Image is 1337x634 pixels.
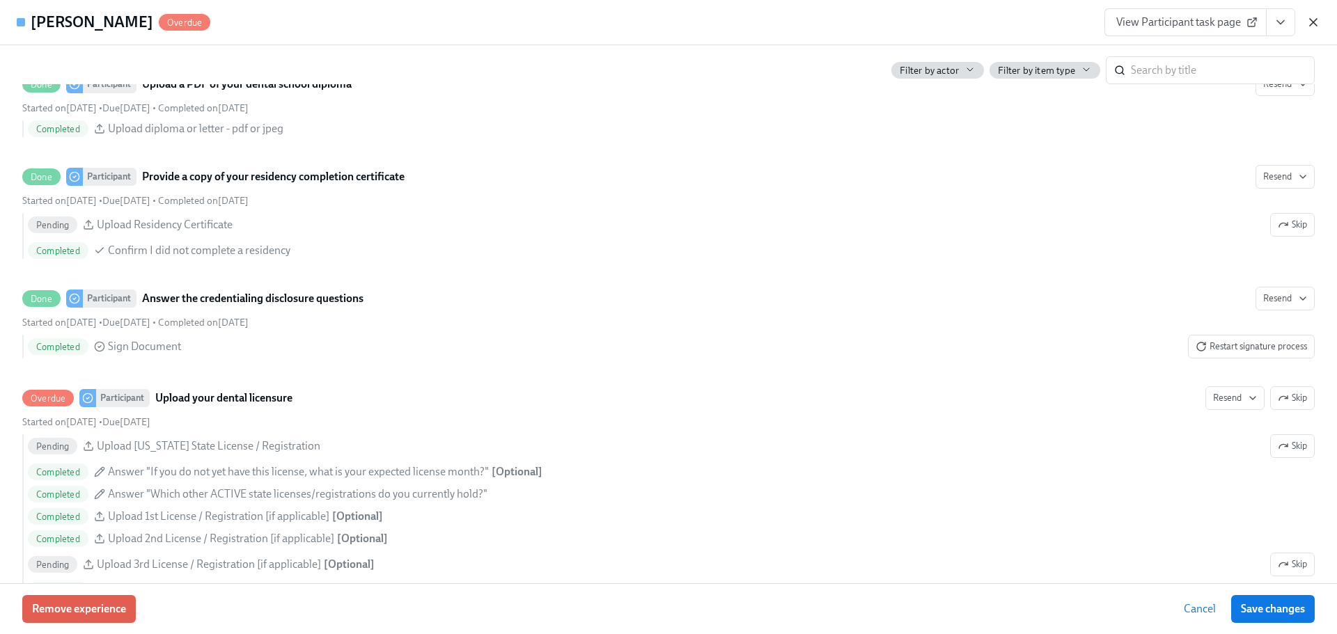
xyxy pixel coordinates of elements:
span: Completed [28,342,88,352]
span: Done [22,172,61,182]
span: Upload [US_STATE] State License / Registration [97,438,320,454]
div: • • [22,102,249,115]
div: Participant [96,389,150,407]
strong: Answer the credentialing disclosure questions [142,290,363,307]
button: Save changes [1231,595,1315,623]
span: Answer "Which other ACTIVE state licenses/registrations do you currently hold?" [108,486,487,502]
span: Wednesday, July 23rd 2025, 7:00 am [102,195,150,207]
button: DoneParticipantUpload a PDF of your dental school diplomaStarted on[DATE] •Due[DATE] • Completed ... [1256,72,1315,96]
span: Overdue [159,17,210,28]
button: DoneParticipantAnswer the credentialing disclosure questionsResendStarted on[DATE] •Due[DATE] • C... [1188,335,1315,358]
span: Skip [1278,218,1307,232]
button: OverdueParticipantUpload your dental licensureSkipStarted on[DATE] •Due[DATE] PendingUpload [US_S... [1205,386,1265,410]
button: Remove experience [22,595,136,623]
button: DoneParticipantProvide a copy of your residency completion certificateStarted on[DATE] •Due[DATE]... [1256,165,1315,189]
a: View Participant task page [1104,8,1267,36]
div: [ Optional ] [332,509,383,524]
span: Cancel [1184,602,1216,616]
span: Completed [28,512,88,522]
span: Wednesday, July 16th 2025, 3:55 pm [158,317,249,328]
span: Completed [28,246,88,256]
div: Participant [83,75,136,93]
span: Friday, July 18th 2025, 10:39 am [158,102,249,114]
strong: Upload your dental licensure [155,390,292,406]
span: Resend [1263,170,1307,184]
button: Filter by item type [990,62,1100,79]
span: Answer "Do you have any other EXPIRED state licenses/registrations?" [108,583,439,598]
span: Wednesday, July 23rd 2025, 7:00 am [102,102,150,114]
span: Pending [28,441,77,452]
div: • • [22,316,249,329]
button: Filter by actor [891,62,984,79]
span: Wednesday, July 16th 2025, 7:01 am [22,102,97,114]
span: Save changes [1241,602,1305,616]
button: OverdueParticipantUpload your dental licensureResendSkipStarted on[DATE] •Due[DATE] PendingUpload... [1270,434,1315,458]
span: Skip [1278,391,1307,405]
button: DoneParticipantAnswer the credentialing disclosure questionsStarted on[DATE] •Due[DATE] • Complet... [1256,287,1315,310]
strong: Provide a copy of your residency completion certificate [142,168,405,185]
button: DoneParticipantProvide a copy of your residency completion certificateResendStarted on[DATE] •Due... [1270,213,1315,237]
span: Upload diploma or letter - pdf or jpeg [108,121,283,136]
span: Upload 1st License / Registration [if applicable] [108,509,329,524]
span: Wednesday, July 23rd 2025, 7:00 am [102,317,150,328]
span: Confirm I did not complete a residency [108,243,290,258]
input: Search by title [1131,56,1315,84]
span: View Participant task page [1116,15,1255,29]
div: [ Optional ] [324,557,375,572]
span: Wednesday, July 23rd 2025, 7:00 am [102,416,150,428]
button: OverdueParticipantUpload your dental licensureResendSkipStarted on[DATE] •Due[DATE] PendingUpload... [1270,553,1315,576]
button: Cancel [1174,595,1226,623]
span: Wednesday, July 16th 2025, 7:01 am [22,317,97,328]
span: Overdue [22,393,74,404]
div: Participant [83,290,136,308]
span: Resend [1263,77,1307,91]
span: Filter by actor [900,64,959,77]
span: Skip [1278,439,1307,453]
button: View task page [1266,8,1295,36]
div: [ Optional ] [337,531,388,546]
div: [ Optional ] [492,464,542,480]
span: Wednesday, July 16th 2025, 7:01 am [22,195,97,207]
span: Pending [28,560,77,570]
span: Pending [28,220,77,230]
span: Upload Residency Certificate [97,217,233,232]
span: Wednesday, July 16th 2025, 7:01 am [22,416,97,428]
button: OverdueParticipantUpload your dental licensureResendStarted on[DATE] •Due[DATE] PendingUpload [US... [1270,386,1315,410]
span: Done [22,79,61,90]
span: Remove experience [32,602,126,616]
span: Done [22,294,61,304]
span: Upload 2nd License / Registration [if applicable] [108,531,334,546]
span: Completed [28,534,88,544]
span: Completed [28,124,88,134]
div: Participant [83,168,136,186]
div: • • [22,194,249,207]
span: Completed [28,467,88,477]
div: • [22,415,150,429]
span: Friday, July 18th 2025, 10:37 am [158,195,249,207]
span: Resend [1213,391,1257,405]
span: Restart signature process [1196,340,1307,354]
span: Completed [28,489,88,500]
span: Answer "If you do not yet have this license, what is your expected license month?" [108,464,489,480]
h4: [PERSON_NAME] [31,12,153,33]
span: Skip [1278,557,1307,571]
span: Sign Document [108,339,181,354]
span: Filter by item type [998,64,1075,77]
span: Upload 3rd License / Registration [if applicable] [97,557,321,572]
span: Resend [1263,292,1307,306]
strong: Upload a PDF of your dental school diploma [142,76,352,93]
